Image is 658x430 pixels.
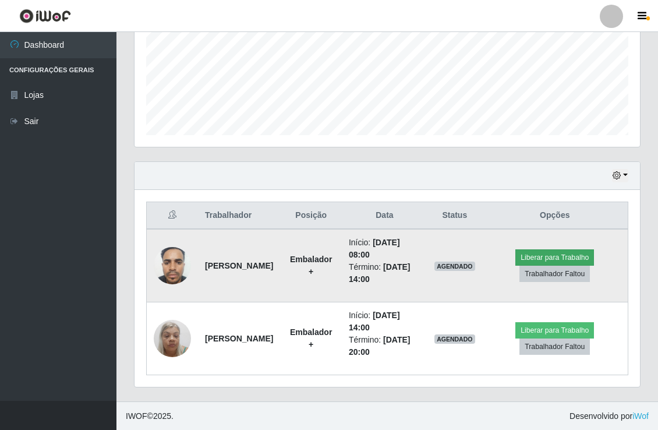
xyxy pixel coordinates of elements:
th: Posição [280,202,341,230]
span: IWOF [126,411,147,421]
li: Término: [349,334,420,358]
img: CoreUI Logo [19,9,71,23]
span: AGENDADO [434,334,475,344]
li: Início: [349,237,420,261]
strong: Embalador + [290,255,332,276]
time: [DATE] 14:00 [349,311,400,332]
th: Data [342,202,427,230]
button: Trabalhador Faltou [519,339,590,355]
strong: [PERSON_NAME] [205,261,273,270]
img: 1734130830737.jpeg [154,313,191,363]
button: Trabalhador Faltou [519,266,590,282]
img: 1735509810384.jpeg [154,241,191,290]
a: iWof [632,411,649,421]
li: Término: [349,261,420,286]
time: [DATE] 08:00 [349,238,400,259]
li: Início: [349,309,420,334]
span: AGENDADO [434,262,475,271]
span: © 2025 . [126,410,174,422]
button: Liberar para Trabalho [515,249,594,266]
span: Desenvolvido por [569,410,649,422]
th: Trabalhador [198,202,280,230]
th: Opções [482,202,628,230]
th: Status [427,202,482,230]
strong: [PERSON_NAME] [205,334,273,343]
button: Liberar para Trabalho [515,322,594,339]
strong: Embalador + [290,327,332,349]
